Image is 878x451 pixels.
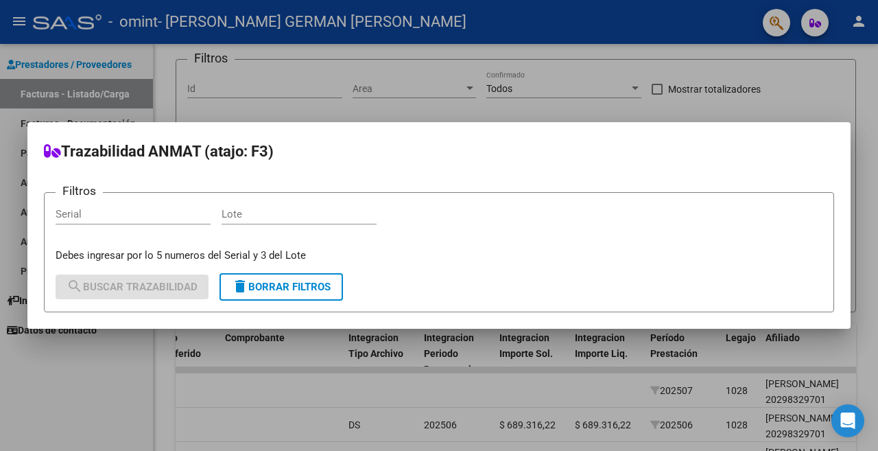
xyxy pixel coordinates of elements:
[56,248,822,264] p: Debes ingresar por lo 5 numeros del Serial y 3 del Lote
[44,139,834,165] h2: Trazabilidad ANMAT (atajo: F3)
[67,278,83,294] mat-icon: search
[67,281,198,293] span: Buscar Trazabilidad
[219,273,343,301] button: Borrar Filtros
[232,278,248,294] mat-icon: delete
[56,275,209,299] button: Buscar Trazabilidad
[56,182,103,200] h3: Filtros
[831,404,864,437] div: Open Intercom Messenger
[232,281,331,293] span: Borrar Filtros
